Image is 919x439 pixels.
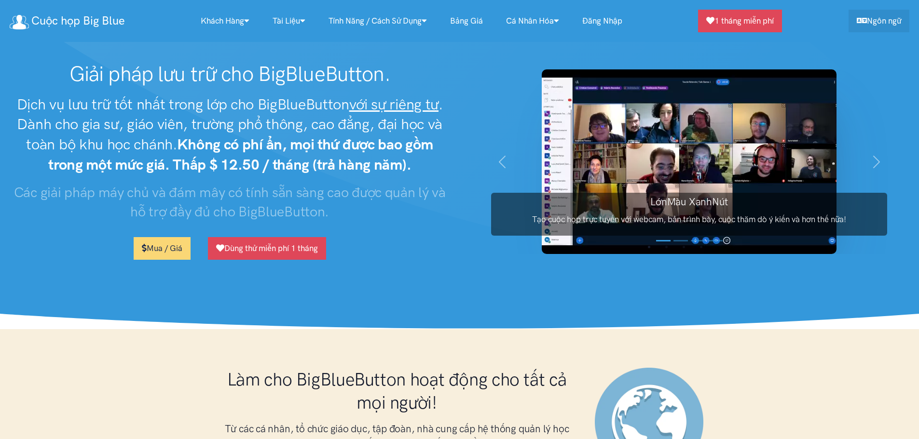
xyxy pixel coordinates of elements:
a: Tính năng / Cách sử dụng [317,11,439,31]
p: Tạo cuộc họp trực tuyến với webcam, bản trình bày, cuộc thăm dò ý kiến ​​và hơn thế nữa! [491,213,887,226]
a: Bảng giá [439,11,494,31]
a: Đăng nhập [571,11,634,31]
h3: LớnMàu XanhNút [491,195,887,209]
a: 1 tháng miễn phí [698,10,782,32]
a: Mua / Giá [134,237,191,260]
img: Ảnh chụp màn hình BigBlueButton [542,69,837,254]
h1: Làm cho BigBlueButton hoạt động cho tất cả mọi người! [219,368,576,414]
a: Dùng thử miễn phí 1 tháng [208,237,326,260]
img: Logo [10,15,29,29]
a: Khách hàng [189,11,261,31]
a: Ngôn ngữ [849,10,909,32]
strong: Không có phí ẩn, mọi thứ được bao gồm trong một mức giá. Thấp $ 12.50 / tháng (trả hàng năm). [48,135,433,173]
h1: Giải pháp lưu trữ cho BigBlueButton. [10,62,450,87]
h3: Các giải pháp máy chủ và đám mây có tính sẵn sàng cao được quản lý và hỗ trợ đầy đủ cho BigBlueBu... [10,183,450,222]
a: Tài liệu [261,11,317,31]
a: cá nhân hóa [494,11,571,31]
u: với sự riêng tư [349,95,439,113]
h2: Dịch vụ lưu trữ tốt nhất trong lớp cho BigBlueButton . Dành cho gia sư, giáo viên, trường phổ thô... [10,94,450,175]
a: Cuộc họp Big Blue [10,11,125,31]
